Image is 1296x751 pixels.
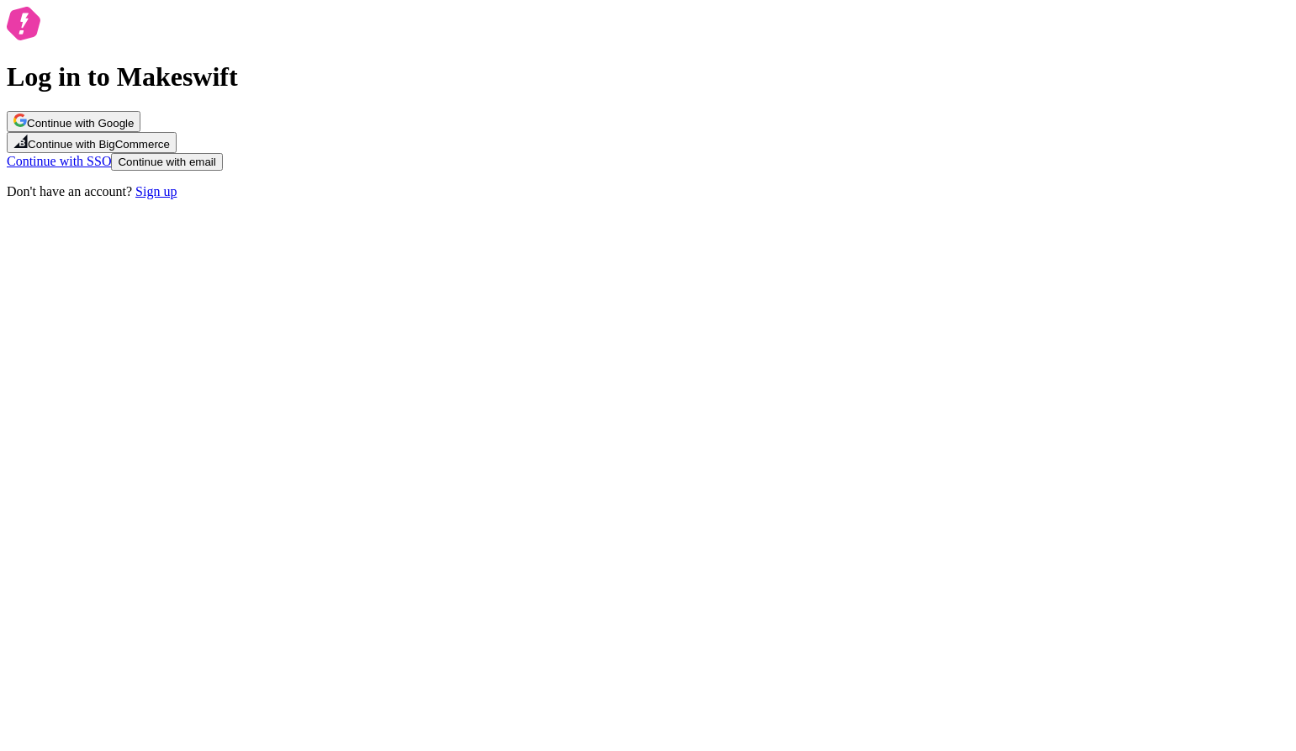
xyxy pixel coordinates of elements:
button: Continue with BigCommerce [7,132,177,153]
h1: Log in to Makeswift [7,61,1289,93]
p: Don't have an account? [7,184,1289,199]
span: Continue with email [118,156,215,168]
a: Continue with SSO [7,154,111,168]
button: Continue with Google [7,111,140,132]
span: Continue with BigCommerce [28,138,170,151]
button: Continue with email [111,153,222,171]
span: Continue with Google [27,117,134,130]
a: Sign up [135,184,177,198]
